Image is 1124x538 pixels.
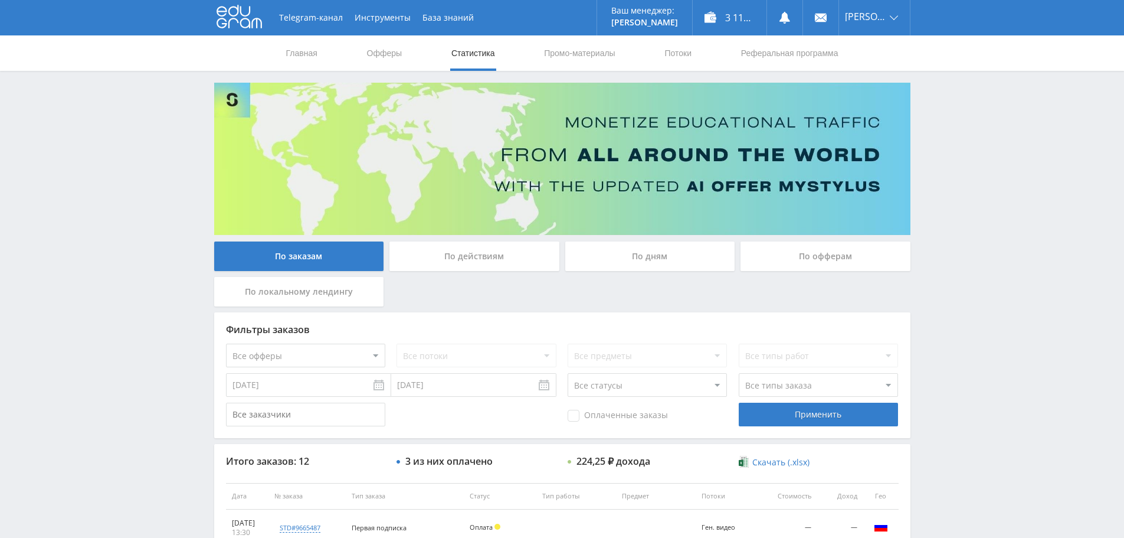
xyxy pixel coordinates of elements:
p: [PERSON_NAME] [611,18,678,27]
div: По локальному лендингу [214,277,384,307]
div: По офферам [740,242,910,271]
div: Применить [739,403,898,426]
span: Оплаченные заказы [568,410,668,422]
div: По заказам [214,242,384,271]
a: Промо-материалы [543,35,616,71]
a: Офферы [366,35,404,71]
div: По дням [565,242,735,271]
a: Потоки [663,35,693,71]
input: Все заказчики [226,403,385,426]
img: Banner [214,83,910,235]
p: Ваш менеджер: [611,6,678,15]
a: Главная [285,35,319,71]
a: Статистика [450,35,496,71]
div: Фильтры заказов [226,324,899,335]
div: По действиям [389,242,559,271]
a: Реферальная программа [740,35,840,71]
span: [PERSON_NAME] [845,12,886,21]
